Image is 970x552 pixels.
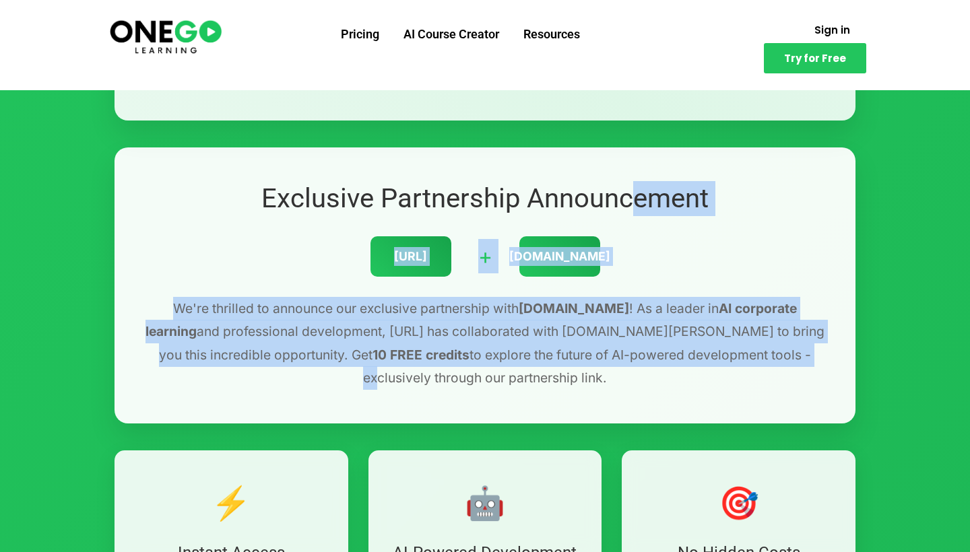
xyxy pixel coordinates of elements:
div: + [478,239,492,273]
span: Sign in [814,25,850,35]
strong: 10 FREE credits [373,347,470,363]
a: Sign in [798,17,866,43]
h2: Exclusive Partnership Announcement [141,181,829,216]
strong: [DOMAIN_NAME] [519,300,629,316]
span: 🎯 [642,477,835,529]
span: 🤖 [389,477,582,529]
span: ⚡ [135,477,328,529]
a: Pricing [329,17,391,52]
p: We're thrilled to announce our exclusive partnership with ! As a leader in and professional devel... [141,297,829,390]
a: Try for Free [764,43,866,73]
span: Try for Free [784,53,846,63]
a: Resources [511,17,592,52]
div: [DOMAIN_NAME] [519,236,600,277]
a: AI Course Creator [391,17,511,52]
div: [URL] [370,236,451,277]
